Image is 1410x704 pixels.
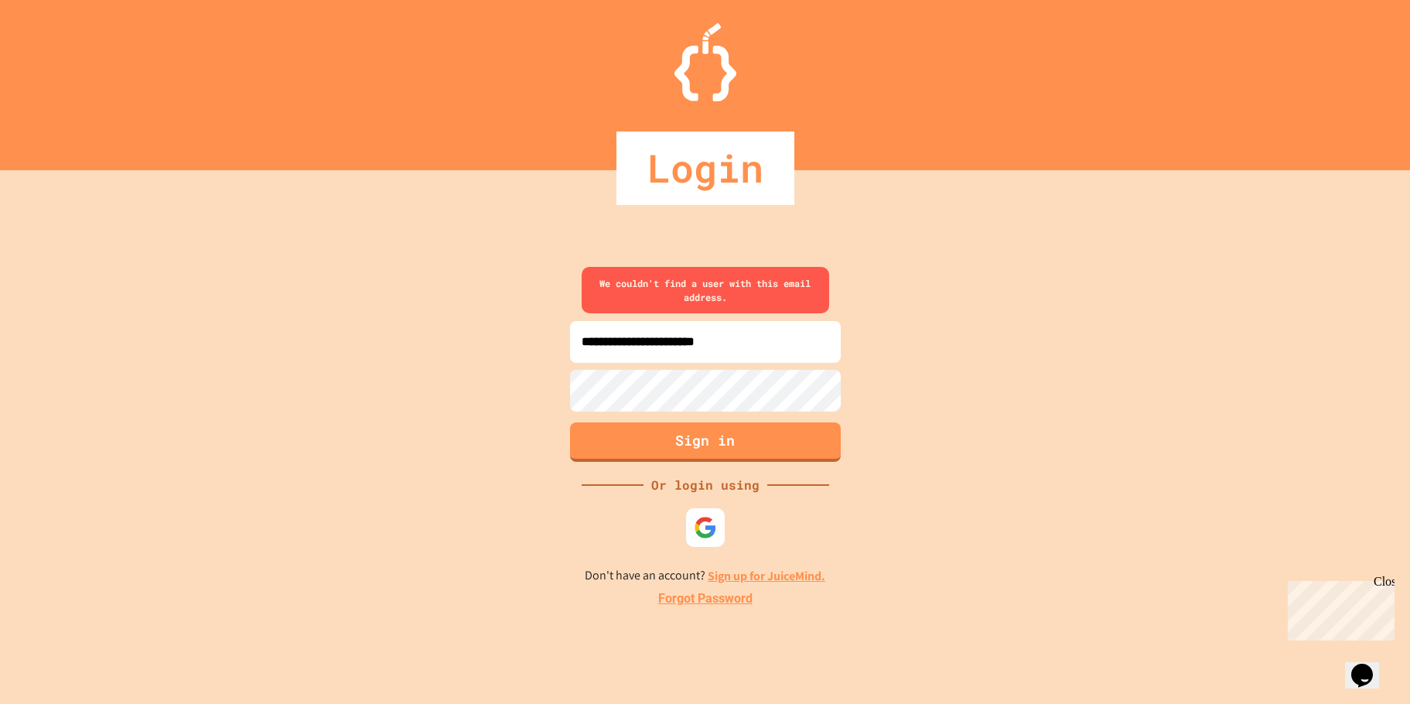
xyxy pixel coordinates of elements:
[570,422,841,462] button: Sign in
[616,132,794,205] div: Login
[644,476,767,494] div: Or login using
[1282,575,1395,641] iframe: chat widget
[585,566,825,586] p: Don't have an account?
[694,516,717,539] img: google-icon.svg
[658,590,753,608] a: Forgot Password
[1345,642,1395,689] iframe: chat widget
[582,267,829,313] div: We couldn't find a user with this email address.
[708,568,825,584] a: Sign up for JuiceMind.
[6,6,107,98] div: Chat with us now!Close
[674,23,736,101] img: Logo.svg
